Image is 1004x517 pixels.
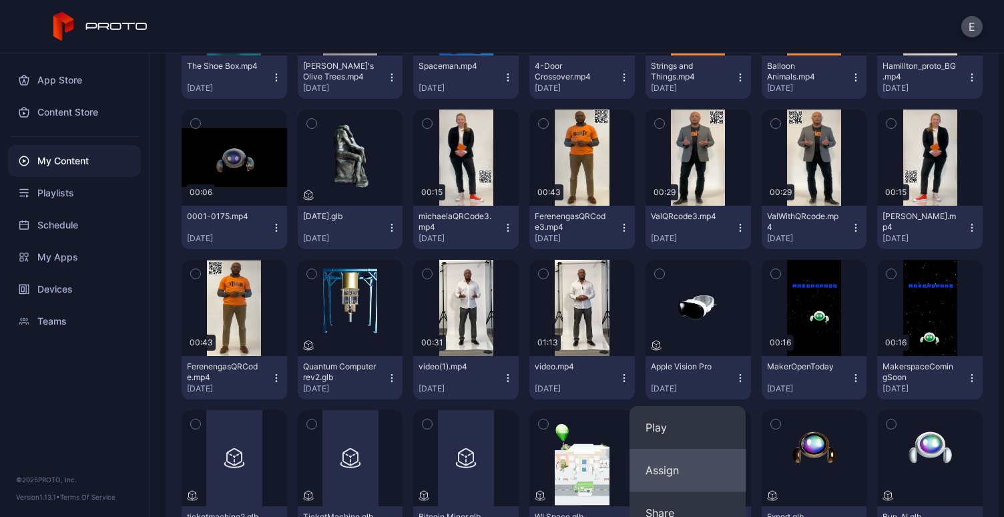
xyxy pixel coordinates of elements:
[187,233,271,244] div: [DATE]
[651,383,735,394] div: [DATE]
[8,273,141,305] a: Devices
[419,233,503,244] div: [DATE]
[762,356,867,399] button: MakerOpenToday[DATE]
[298,206,403,249] button: [DATE].glb[DATE]
[646,356,751,399] button: Apple Vision Pro[DATE]
[535,83,619,94] div: [DATE]
[413,206,519,249] button: michaelaQRCode3.mp4[DATE]
[883,61,956,82] div: Hamillton_proto_BG.mp4
[883,233,967,244] div: [DATE]
[529,356,635,399] button: video.mp4[DATE]
[419,83,503,94] div: [DATE]
[8,96,141,128] a: Content Store
[877,206,983,249] button: [PERSON_NAME].mp4[DATE]
[535,383,619,394] div: [DATE]
[16,493,60,501] span: Version 1.13.1 •
[877,55,983,99] button: Hamillton_proto_BG.mp4[DATE]
[529,206,635,249] button: FerenengasQRCode3.mp4[DATE]
[303,383,387,394] div: [DATE]
[298,356,403,399] button: Quantum Computer rev2.glb[DATE]
[767,83,851,94] div: [DATE]
[303,361,376,383] div: Quantum Computer rev2.glb
[187,361,260,383] div: FerenengasQRCode.mp4
[767,233,851,244] div: [DATE]
[651,233,735,244] div: [DATE]
[883,211,956,232] div: michaela.mp4
[767,383,851,394] div: [DATE]
[413,356,519,399] button: video(1).mp4[DATE]
[646,55,751,99] button: Strings and Things.mp4[DATE]
[630,449,746,492] button: Assign
[762,55,867,99] button: Balloon Animals.mp4[DATE]
[535,361,608,372] div: video.mp4
[8,177,141,209] a: Playlists
[303,233,387,244] div: [DATE]
[529,55,635,99] button: 4-Door Crossover.mp4[DATE]
[303,61,376,82] div: Van Gogh's Olive Trees.mp4
[8,241,141,273] a: My Apps
[413,55,519,99] button: Spaceman.mp4[DATE]
[883,83,967,94] div: [DATE]
[883,383,967,394] div: [DATE]
[762,206,867,249] button: ValWithQRcode.mp4[DATE]
[630,406,746,449] button: Play
[303,83,387,94] div: [DATE]
[16,474,133,485] div: © 2025 PROTO, Inc.
[651,61,724,82] div: Strings and Things.mp4
[651,83,735,94] div: [DATE]
[8,209,141,241] a: Schedule
[535,61,608,82] div: 4-Door Crossover.mp4
[877,356,983,399] button: MakerspaceComingSoon[DATE]
[8,145,141,177] a: My Content
[187,211,260,222] div: 0001-0175.mp4
[187,83,271,94] div: [DATE]
[646,206,751,249] button: ValQRcode3.mp4[DATE]
[182,356,287,399] button: FerenengasQRCode.mp4[DATE]
[8,305,141,337] a: Teams
[303,211,376,222] div: Oct 26, 2023.glb
[767,61,840,82] div: Balloon Animals.mp4
[535,233,619,244] div: [DATE]
[187,61,260,71] div: The Shoe Box.mp4
[535,211,608,232] div: FerenengasQRCode3.mp4
[883,361,956,383] div: MakerspaceComingSoon
[767,211,840,232] div: ValWithQRcode.mp4
[767,361,840,372] div: MakerOpenToday
[419,383,503,394] div: [DATE]
[182,206,287,249] button: 0001-0175.mp4[DATE]
[651,211,724,222] div: ValQRcode3.mp4
[961,16,983,37] button: E
[419,361,492,372] div: video(1).mp4
[419,61,492,71] div: Spaceman.mp4
[8,64,141,96] a: App Store
[182,55,287,99] button: The Shoe Box.mp4[DATE]
[187,383,271,394] div: [DATE]
[419,211,492,232] div: michaelaQRCode3.mp4
[60,493,115,501] a: Terms Of Service
[298,55,403,99] button: [PERSON_NAME]'s Olive Trees.mp4[DATE]
[651,361,724,372] div: Apple Vision Pro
